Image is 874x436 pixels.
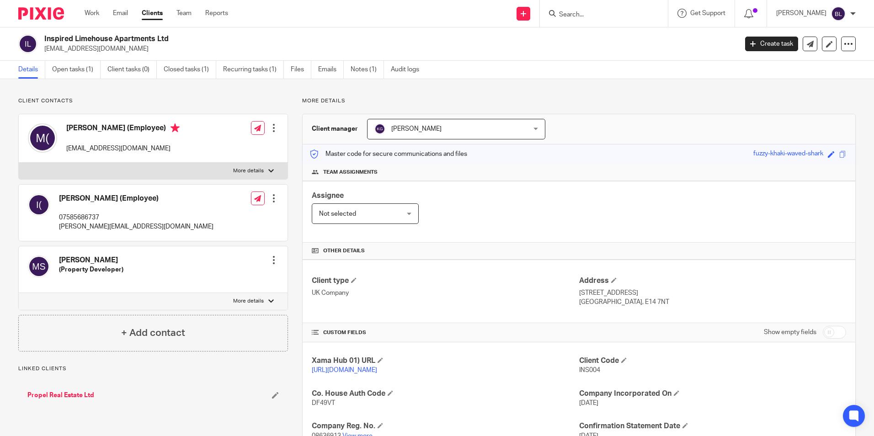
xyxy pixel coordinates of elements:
span: Get Support [690,10,725,16]
i: Primary [171,123,180,133]
label: Show empty fields [764,328,816,337]
h4: Co. House Auth Code [312,389,579,399]
h4: [PERSON_NAME] [59,255,123,265]
p: Client contacts [18,97,288,105]
img: svg%3E [28,194,50,216]
h4: CUSTOM FIELDS [312,329,579,336]
span: Other details [323,247,365,255]
h4: [PERSON_NAME] (Employee) [66,123,180,135]
input: Search [558,11,640,19]
a: Recurring tasks (1) [223,61,284,79]
p: [EMAIL_ADDRESS][DOMAIN_NAME] [66,144,180,153]
a: Reports [205,9,228,18]
img: svg%3E [28,255,50,277]
h4: Confirmation Statement Date [579,421,846,431]
h5: (Property Developer) [59,265,123,274]
span: Team assignments [323,169,378,176]
a: Propel Real Estate Ltd [27,391,94,400]
span: [PERSON_NAME] [391,126,442,132]
h4: + Add contact [121,326,185,340]
p: Linked clients [18,365,288,372]
a: [URL][DOMAIN_NAME] [312,367,377,373]
a: Open tasks (1) [52,61,101,79]
a: Email [113,9,128,18]
p: [GEOGRAPHIC_DATA], E14 7NT [579,298,846,307]
img: svg%3E [28,123,57,153]
span: DF49VT [312,400,335,406]
p: More details [233,167,264,175]
h4: Xama Hub 01) URL [312,356,579,366]
a: Work [85,9,99,18]
span: Not selected [319,211,356,217]
a: Audit logs [391,61,426,79]
p: UK Company [312,288,579,298]
a: Closed tasks (1) [164,61,216,79]
h4: Client Code [579,356,846,366]
a: Client tasks (0) [107,61,157,79]
span: INS004 [579,367,600,373]
a: Create task [745,37,798,51]
p: More details [233,298,264,305]
img: svg%3E [18,34,37,53]
p: Master code for secure communications and files [309,149,467,159]
p: [STREET_ADDRESS] [579,288,846,298]
a: Notes (1) [351,61,384,79]
h3: Client manager [312,124,358,133]
p: [PERSON_NAME] [776,9,826,18]
p: More details [302,97,856,105]
div: fuzzy-khaki-waved-shark [753,149,823,160]
h4: Client type [312,276,579,286]
p: [PERSON_NAME][EMAIL_ADDRESS][DOMAIN_NAME] [59,222,213,231]
img: svg%3E [831,6,846,21]
h4: Address [579,276,846,286]
p: [EMAIL_ADDRESS][DOMAIN_NAME] [44,44,731,53]
h4: Company Reg. No. [312,421,579,431]
h4: Company Incorporated On [579,389,846,399]
span: [DATE] [579,400,598,406]
a: Emails [318,61,344,79]
a: Files [291,61,311,79]
a: Clients [142,9,163,18]
img: Pixie [18,7,64,20]
img: svg%3E [374,123,385,134]
span: Assignee [312,192,344,199]
h2: Inspired Limehouse Apartments Ltd [44,34,594,44]
a: Details [18,61,45,79]
p: 07585686737 [59,213,213,222]
h4: [PERSON_NAME] (Employee) [59,194,213,203]
a: Team [176,9,192,18]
